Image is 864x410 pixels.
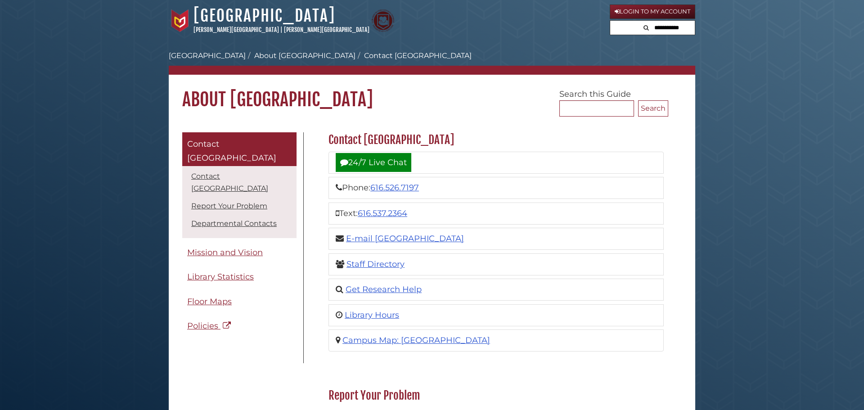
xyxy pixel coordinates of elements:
[187,248,263,257] span: Mission and Vision
[346,284,422,294] a: Get Research Help
[187,321,218,331] span: Policies
[187,272,254,282] span: Library Statistics
[328,177,664,199] li: Phone:
[191,219,277,228] a: Departmental Contacts
[169,51,246,60] a: [GEOGRAPHIC_DATA]
[346,259,405,269] a: Staff Directory
[284,26,369,33] a: [PERSON_NAME][GEOGRAPHIC_DATA]
[342,335,490,345] a: Campus Map: [GEOGRAPHIC_DATA]
[370,183,419,193] a: 616.526.7197
[346,234,464,243] a: E-mail [GEOGRAPHIC_DATA]
[182,132,297,166] a: Contact [GEOGRAPHIC_DATA]
[324,388,668,403] h2: Report Your Problem
[182,292,297,312] a: Floor Maps
[191,202,267,210] a: Report Your Problem
[193,6,335,26] a: [GEOGRAPHIC_DATA]
[182,316,297,336] a: Policies
[187,139,276,163] span: Contact [GEOGRAPHIC_DATA]
[254,51,355,60] a: About [GEOGRAPHIC_DATA]
[182,267,297,287] a: Library Statistics
[182,132,297,341] div: Guide Pages
[187,297,232,306] span: Floor Maps
[169,75,695,111] h1: About [GEOGRAPHIC_DATA]
[324,133,668,147] h2: Contact [GEOGRAPHIC_DATA]
[355,50,472,61] li: Contact [GEOGRAPHIC_DATA]
[182,243,297,263] a: Mission and Vision
[328,203,664,225] li: Text:
[169,50,695,75] nav: breadcrumb
[372,9,394,32] img: Calvin Theological Seminary
[610,5,695,19] a: Login to My Account
[641,21,652,33] button: Search
[193,26,279,33] a: [PERSON_NAME][GEOGRAPHIC_DATA]
[336,153,411,172] a: 24/7 Live Chat
[358,208,407,218] a: 616.537.2364
[169,9,191,32] img: Calvin University
[280,26,283,33] span: |
[345,310,399,320] a: Library Hours
[643,25,649,31] i: Search
[638,100,668,117] button: Search
[191,172,268,193] a: Contact [GEOGRAPHIC_DATA]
